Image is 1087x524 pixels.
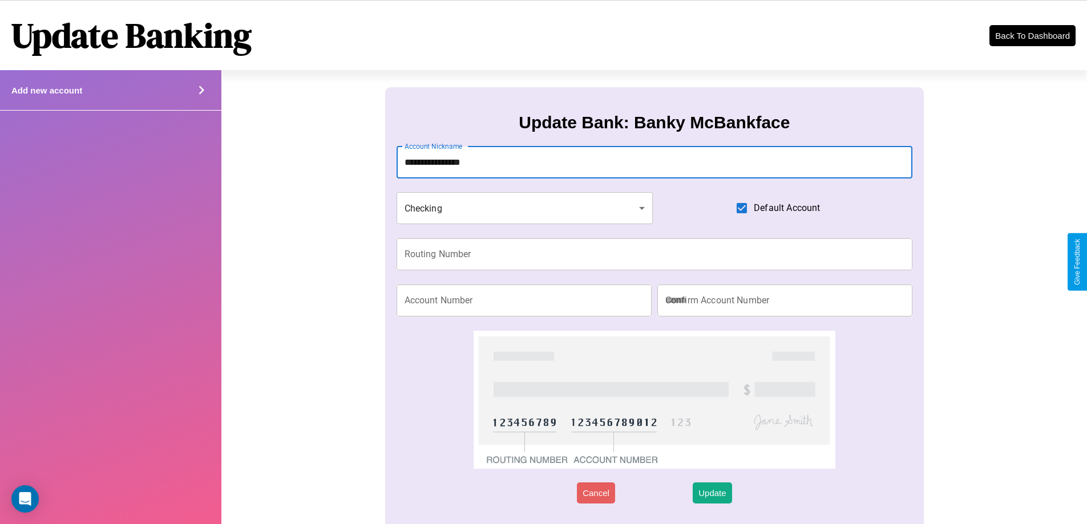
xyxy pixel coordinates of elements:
h4: Add new account [11,86,82,95]
div: Give Feedback [1073,239,1081,285]
span: Default Account [754,201,820,215]
button: Update [693,482,732,503]
button: Cancel [577,482,615,503]
h3: Update Bank: Banky McBankface [519,113,790,132]
div: Checking [397,192,653,224]
h1: Update Banking [11,12,252,59]
div: Open Intercom Messenger [11,485,39,513]
button: Back To Dashboard [989,25,1076,46]
label: Account Nickname [405,141,463,151]
img: check [474,331,835,469]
